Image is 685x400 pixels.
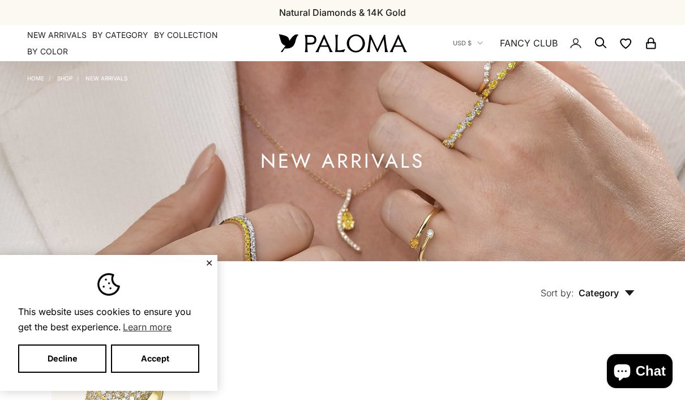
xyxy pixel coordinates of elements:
button: Sort by: Category [515,261,661,309]
a: Home [27,75,44,82]
span: Sort by: [541,287,574,299]
p: Natural Diamonds & 14K Gold [279,5,406,20]
summary: By Collection [154,29,218,41]
a: Shop [57,75,72,82]
summary: By Color [27,46,68,57]
a: Learn more [121,318,173,335]
nav: Breadcrumb [27,73,127,82]
button: Decline [18,344,106,373]
span: Category [579,287,635,299]
inbox-online-store-chat: Shopify online store chat [603,354,676,391]
a: NEW ARRIVALS [27,29,87,41]
a: FANCY CLUB [500,36,558,50]
button: USD $ [453,38,483,48]
button: Accept [111,344,199,373]
span: This website uses cookies to ensure you get the best experience. [18,305,199,335]
h1: NEW ARRIVALS [260,154,425,168]
nav: Secondary navigation [453,25,658,61]
img: Cookie banner [97,273,120,296]
button: Close [205,259,213,266]
span: USD $ [453,38,472,48]
summary: By Category [92,29,148,41]
nav: Primary navigation [27,29,252,57]
a: NEW ARRIVALS [85,75,127,82]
